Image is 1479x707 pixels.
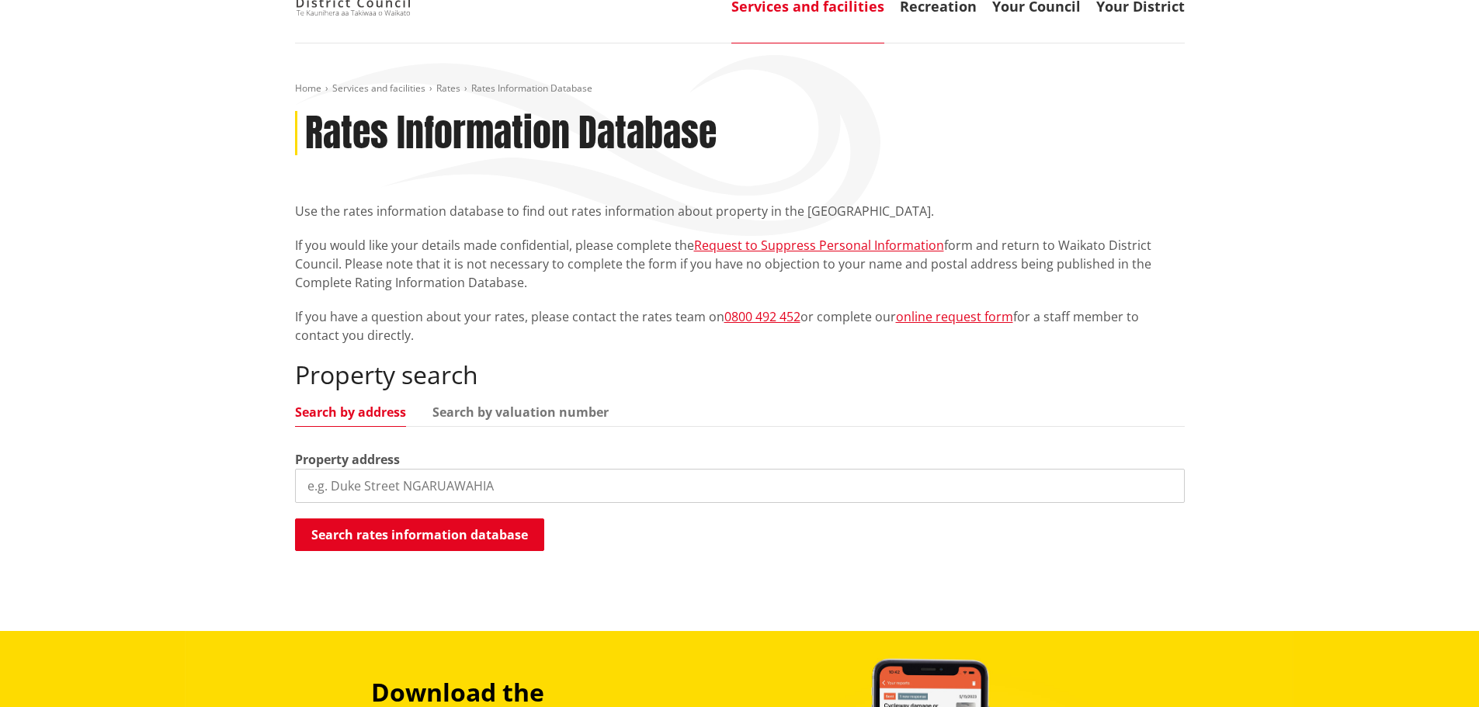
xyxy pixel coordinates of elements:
[332,81,425,95] a: Services and facilities
[295,202,1185,220] p: Use the rates information database to find out rates information about property in the [GEOGRAPHI...
[295,81,321,95] a: Home
[1408,642,1463,698] iframe: Messenger Launcher
[295,236,1185,292] p: If you would like your details made confidential, please complete the form and return to Waikato ...
[896,308,1013,325] a: online request form
[724,308,800,325] a: 0800 492 452
[432,406,609,418] a: Search by valuation number
[295,307,1185,345] p: If you have a question about your rates, please contact the rates team on or complete our for a s...
[305,111,717,156] h1: Rates Information Database
[295,518,544,551] button: Search rates information database
[295,82,1185,95] nav: breadcrumb
[295,469,1185,503] input: e.g. Duke Street NGARUAWAHIA
[295,360,1185,390] h2: Property search
[295,406,406,418] a: Search by address
[295,450,400,469] label: Property address
[436,81,460,95] a: Rates
[694,237,944,254] a: Request to Suppress Personal Information
[471,81,592,95] span: Rates Information Database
